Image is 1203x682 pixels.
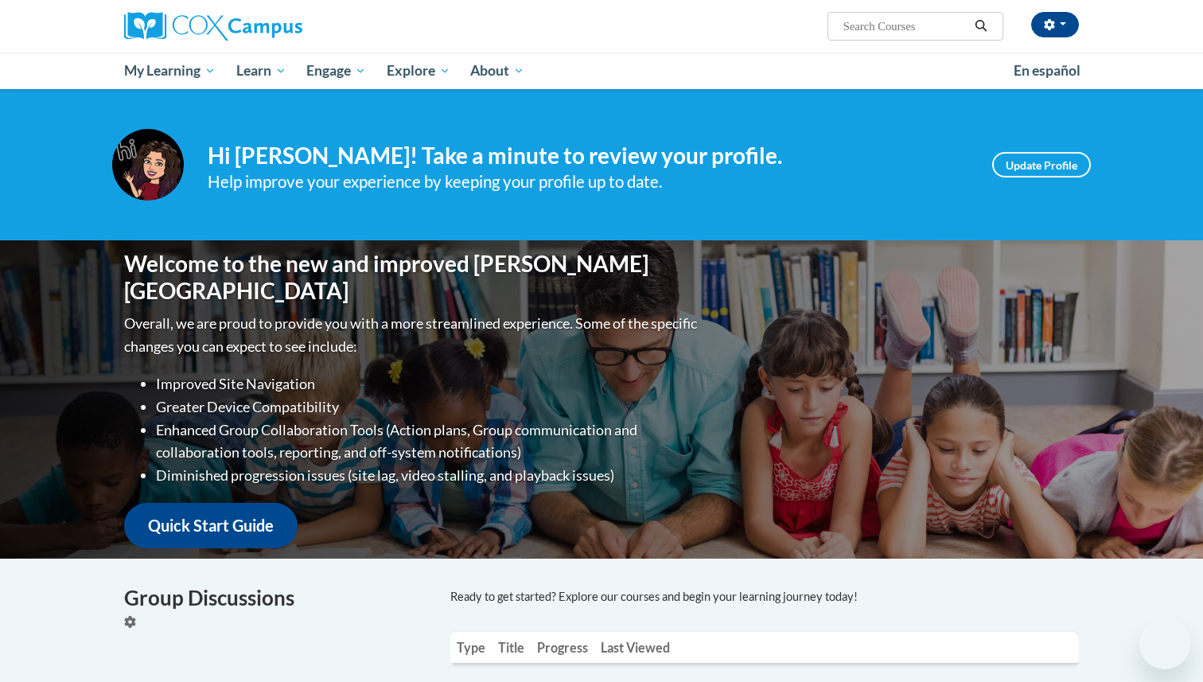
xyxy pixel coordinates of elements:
button: Account Settings [1031,12,1079,37]
span: My Learning [124,61,216,80]
th: Title [492,632,531,663]
li: Improved Site Navigation [156,372,701,396]
span: Learn [236,61,286,80]
a: Explore [376,53,461,89]
div: Main menu [100,53,1103,89]
span: Explore [387,61,450,80]
a: En español [1003,54,1091,88]
span: En español [1014,62,1080,79]
span: Engage [306,61,366,80]
div: Help improve your experience by keeping your profile up to date. [208,169,968,195]
img: Cox Campus [124,12,302,41]
img: Profile Image [112,129,184,201]
input: Search Courses [842,17,969,36]
a: About [461,53,535,89]
h4: Hi [PERSON_NAME]! Take a minute to review your profile. [208,142,968,170]
a: Quick Start Guide [124,503,298,548]
button: Search [969,17,993,36]
h4: Group Discussions [124,583,426,614]
a: Learn [226,53,297,89]
th: Last Viewed [594,632,676,663]
iframe: Button to launch messaging window [1139,618,1190,669]
li: Enhanced Group Collaboration Tools (Action plans, Group communication and collaboration tools, re... [156,419,701,465]
li: Diminished progression issues (site lag, video stalling, and playback issues) [156,464,701,487]
a: My Learning [114,53,226,89]
span: About [470,61,524,80]
p: Overall, we are proud to provide you with a more streamlined experience. Some of the specific cha... [124,312,701,358]
th: Progress [531,632,594,663]
a: Update Profile [992,152,1091,177]
th: Type [450,632,492,663]
h1: Welcome to the new and improved [PERSON_NAME][GEOGRAPHIC_DATA] [124,251,701,304]
li: Greater Device Compatibility [156,396,701,419]
a: Engage [296,53,376,89]
a: Cox Campus [124,12,426,41]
